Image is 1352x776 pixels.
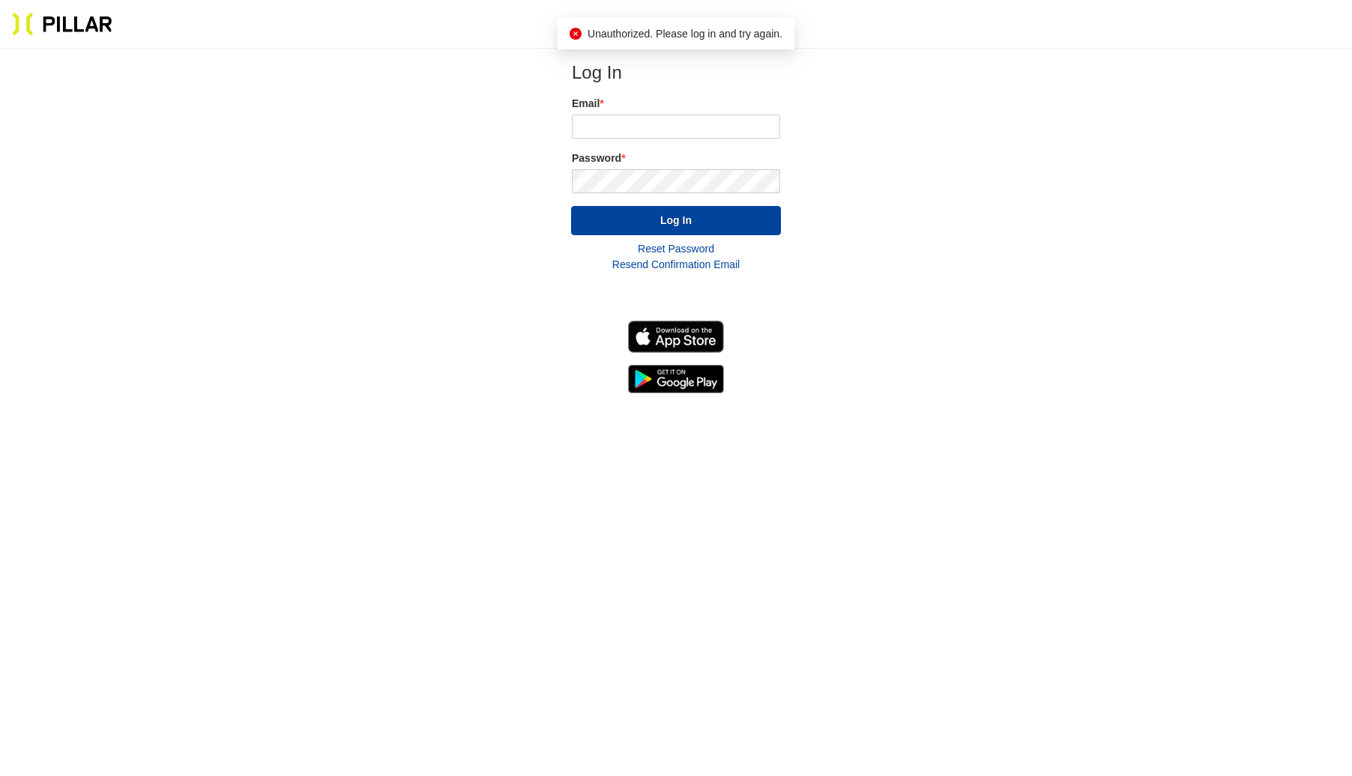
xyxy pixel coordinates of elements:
a: Resend Confirmation Email [612,258,740,270]
span: Unauthorized. Please log in and try again. [588,28,782,40]
h2: Log In [572,61,780,84]
label: Email [572,96,780,112]
button: Log In [571,206,781,235]
span: close-circle [570,28,582,40]
img: Download on the App Store [628,321,724,353]
img: Get it on Google Play [628,365,724,393]
a: Reset Password [638,243,714,255]
img: Pillar Technologies [12,12,112,36]
label: Password [572,151,780,166]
